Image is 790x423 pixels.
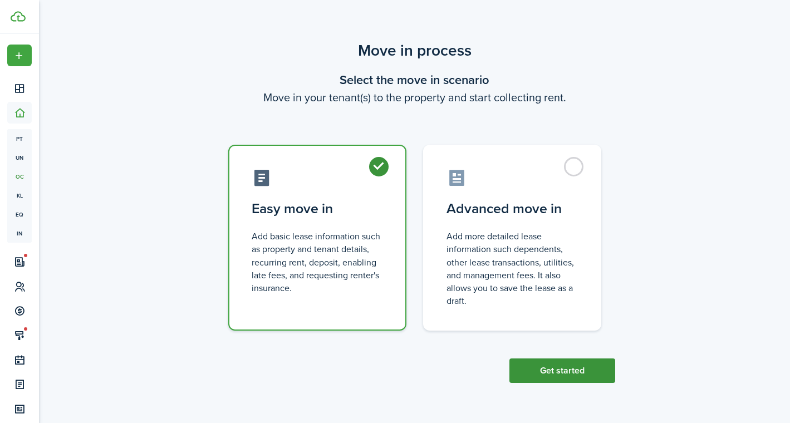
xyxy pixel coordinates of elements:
scenario-title: Move in process [214,39,615,62]
control-radio-card-description: Add more detailed lease information such dependents, other lease transactions, utilities, and man... [446,230,578,307]
control-radio-card-title: Easy move in [252,199,383,219]
img: TenantCloud [11,11,26,22]
a: in [7,224,32,243]
a: eq [7,205,32,224]
button: Get started [509,358,615,383]
a: pt [7,129,32,148]
wizard-step-header-description: Move in your tenant(s) to the property and start collecting rent. [214,89,615,106]
wizard-step-header-title: Select the move in scenario [214,71,615,89]
a: oc [7,167,32,186]
button: Open menu [7,45,32,66]
a: kl [7,186,32,205]
a: un [7,148,32,167]
control-radio-card-description: Add basic lease information such as property and tenant details, recurring rent, deposit, enablin... [252,230,383,294]
control-radio-card-title: Advanced move in [446,199,578,219]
